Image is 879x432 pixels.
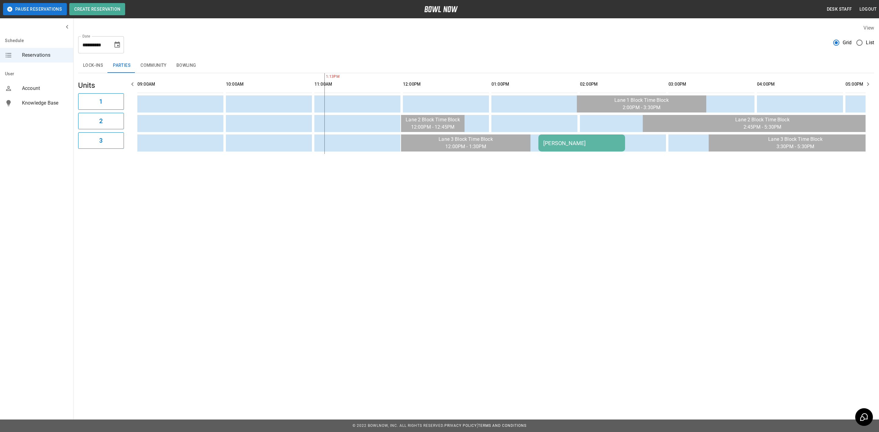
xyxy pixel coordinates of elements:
span: 1:13PM [324,74,326,80]
th: 12:00PM [403,76,489,93]
span: © 2022 BowlNow, Inc. All Rights Reserved. [353,423,444,428]
a: Privacy Policy [444,423,477,428]
button: Desk Staff [824,4,855,15]
th: 11:00AM [314,76,400,93]
span: Grid [843,39,852,46]
th: 09:00AM [137,76,223,93]
span: Knowledge Base [22,99,68,107]
button: 1 [78,93,124,110]
h5: Units [78,80,124,90]
span: Account [22,85,68,92]
label: View [863,25,874,31]
button: Logout [857,4,879,15]
button: Lock-ins [78,58,108,73]
button: Community [136,58,172,73]
span: List [866,39,874,46]
button: Bowling [172,58,201,73]
button: Parties [108,58,136,73]
h6: 1 [99,97,103,106]
h6: 3 [99,136,103,145]
button: Create Reservation [69,3,125,15]
th: 10:00AM [226,76,312,93]
img: logo [424,6,458,12]
div: inventory tabs [78,58,874,73]
h6: 2 [99,116,103,126]
button: 3 [78,132,124,149]
button: Choose date, selected date is Nov 9, 2025 [111,39,123,51]
div: [PERSON_NAME] [543,140,620,146]
button: Pause Reservations [3,3,67,15]
a: Terms and Conditions [478,423,526,428]
button: 2 [78,113,124,129]
span: Reservations [22,52,68,59]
